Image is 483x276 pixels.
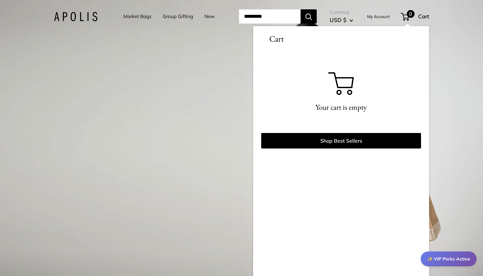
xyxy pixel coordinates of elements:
a: My Account [367,13,390,20]
a: Group Gifting [163,12,193,21]
a: Market Bags [123,12,151,21]
button: Search [301,9,317,24]
input: Search... [239,9,301,24]
button: USD $ [330,15,353,25]
div: ✨ VIP Perks Active [421,251,477,266]
a: Shop Best Sellers [261,133,421,148]
span: USD $ [330,16,346,23]
span: Currency [330,8,353,17]
img: Apolis [54,12,98,21]
a: 0 Cart [401,11,429,22]
span: 0 [407,10,415,18]
span: Cart [418,13,429,20]
h3: Cart [261,33,421,45]
a: New [204,12,215,21]
p: Your cart is empty [269,101,413,114]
